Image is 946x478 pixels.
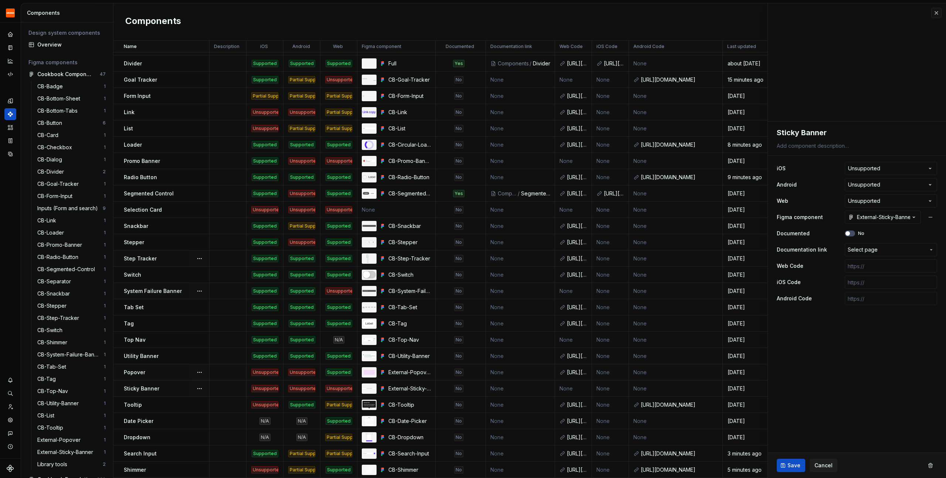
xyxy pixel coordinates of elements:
[104,425,106,431] div: 1
[4,414,16,426] a: Settings
[104,327,106,333] div: 1
[486,153,555,169] td: None
[363,110,376,114] img: CB-Link
[521,190,550,197] div: Segmented Control
[325,76,352,83] div: Unsupported
[388,157,431,165] div: CB-Promo-Banner
[4,55,16,67] a: Analytics
[723,109,774,116] div: [DATE]
[104,279,106,284] div: 1
[454,174,463,181] div: No
[363,338,376,341] img: CB-Top-Nav
[454,92,463,100] div: No
[34,397,109,409] a: CB-Utility-Banner1
[326,190,352,197] div: Supported
[104,352,106,358] div: 1
[363,240,376,244] img: CB-Stepper
[555,72,592,88] td: None
[629,120,723,137] td: None
[326,141,352,148] div: Supported
[363,354,376,358] img: CB-Utility-Banner
[34,385,109,397] a: CB-Top-Nav1
[37,424,66,431] div: CB-Tooltip
[124,76,157,83] p: Goal Tracker
[363,320,376,328] img: CB-Tag
[592,104,629,120] td: None
[104,291,106,297] div: 1
[453,60,465,67] div: Yes
[325,109,352,116] div: Partial Support
[366,254,372,263] img: CB-Step-Tracker
[486,72,555,88] td: None
[777,165,786,172] label: iOS
[486,202,555,218] td: None
[104,132,106,138] div: 1
[104,254,106,260] div: 1
[104,157,106,163] div: 1
[4,68,16,80] a: Code automation
[124,60,142,67] p: Divider
[777,197,788,205] label: Web
[777,295,812,302] label: Android Code
[4,401,16,413] div: Invite team
[34,337,109,348] a: CB-Shimmer1
[365,433,373,442] img: CB-Dropdown
[723,174,774,181] div: 9 minutes ago
[325,157,352,165] div: Unsupported
[124,157,160,165] p: Promo Banner
[124,174,157,181] p: Radio Button
[567,125,587,132] div: [URL][DOMAIN_NAME]
[34,263,109,275] a: CB-Segmented-Control1
[454,76,463,83] div: No
[37,400,82,407] div: CB-Utility-Banner
[604,60,624,67] div: [URL][DOMAIN_NAME]
[104,400,106,406] div: 1
[37,448,96,456] div: External-Sticky-Banner
[37,351,104,358] div: CB-System-Failure-Banner
[104,437,106,443] div: 1
[4,427,16,439] div: Contact support
[365,417,374,426] img: CB-Date-Picker
[252,76,278,83] div: Supported
[592,88,629,104] td: None
[37,144,75,151] div: CB-Checkbox
[288,76,315,83] div: Partial Support
[592,169,629,185] td: None
[104,230,106,236] div: 1
[288,190,315,197] div: Unsupported
[4,374,16,386] div: Notifications
[251,92,278,100] div: Partial Support
[104,144,106,150] div: 1
[34,239,109,251] a: CB-Promo-Banner1
[34,458,109,470] a: Library tools2
[34,105,109,117] a: CB-Bottom-Tabs1
[103,461,106,467] div: 2
[288,125,315,132] div: Partial Support
[252,190,278,197] div: Supported
[363,127,376,129] img: CB-List
[37,327,65,334] div: CB-Switch
[787,462,800,469] span: Save
[37,156,65,163] div: CB-Dialog
[104,108,106,114] div: 1
[325,92,352,100] div: Partial Support
[34,276,109,287] a: CB-Separator1
[641,141,718,148] div: [URL][DOMAIN_NAME]
[37,278,74,285] div: CB-Separator
[37,253,81,261] div: CB-Radio-Button
[104,364,106,370] div: 1
[288,157,315,165] div: Unsupported
[723,141,774,148] div: 8 minutes ago
[104,218,106,223] div: 1
[34,422,109,434] a: CB-Tooltip1
[34,251,109,263] a: CB-Radio-Button1
[292,44,310,49] p: Android
[4,122,16,133] a: Assets
[723,76,774,83] div: 15 minutes ago
[4,148,16,160] a: Data sources
[845,211,921,224] button: External-Sticky-Banner
[37,71,92,78] div: Cookbook Components
[629,55,723,72] td: None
